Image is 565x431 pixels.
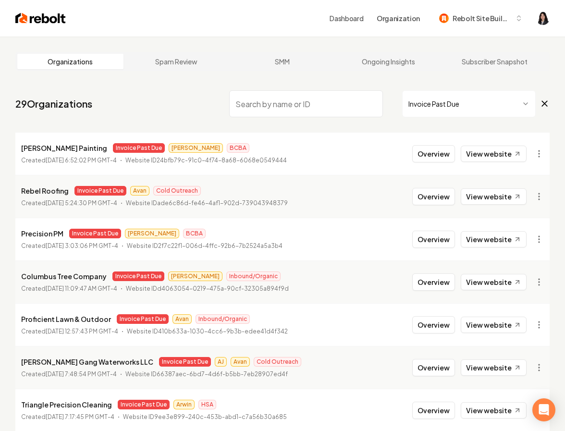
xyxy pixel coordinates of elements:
[412,359,455,376] button: Overview
[125,369,288,379] p: Website ID 66387aec-6bd7-4d6f-b5bb-7eb28907ed4f
[21,228,63,239] p: Precision PM
[21,412,114,422] p: Created
[21,327,118,336] p: Created
[172,314,192,324] span: Avan
[123,54,230,69] a: Spam Review
[46,370,117,378] time: [DATE] 7:48:54 PM GMT-4
[125,229,179,238] span: [PERSON_NAME]
[126,198,288,208] p: Website ID ade6c86d-fe46-4af1-902d-739043948379
[127,327,288,336] p: Website ID 410b633a-1030-4cc6-9b3b-edee41d4f342
[153,186,201,196] span: Cold Outreach
[461,402,527,419] a: View website
[412,145,455,162] button: Overview
[442,54,548,69] a: Subscriber Snapshot
[127,241,282,251] p: Website ID 2f7c22f1-006d-4ffc-92b6-7b2524a5a3b4
[371,10,426,27] button: Organization
[118,400,170,409] span: Invoice Past Due
[46,199,117,207] time: [DATE] 5:24:30 PM GMT-4
[536,12,550,25] button: Open user button
[117,314,169,324] span: Invoice Past Due
[15,12,66,25] img: Rebolt Logo
[173,400,195,409] span: Arwin
[461,317,527,333] a: View website
[532,398,555,421] div: Open Intercom Messenger
[159,357,211,367] span: Invoice Past Due
[254,357,301,367] span: Cold Outreach
[412,316,455,333] button: Overview
[412,273,455,291] button: Overview
[196,314,250,324] span: Inbound/Organic
[113,143,165,153] span: Invoice Past Due
[74,186,126,196] span: Invoice Past Due
[21,185,69,197] p: Rebel Roofing
[46,242,118,249] time: [DATE] 3:03:06 PM GMT-4
[231,357,250,367] span: Avan
[69,229,121,238] span: Invoice Past Due
[21,356,153,368] p: [PERSON_NAME] Gang Waterworks LLC
[412,231,455,248] button: Overview
[123,412,287,422] p: Website ID 9ee3e899-240c-453b-abd1-c7a56b30a685
[335,54,442,69] a: Ongoing Insights
[21,241,118,251] p: Created
[198,400,216,409] span: HSA
[46,413,114,420] time: [DATE] 7:17:45 PM GMT-4
[21,198,117,208] p: Created
[461,231,527,247] a: View website
[412,188,455,205] button: Overview
[453,13,511,24] span: Rebolt Site Builder
[21,156,117,165] p: Created
[21,142,107,154] p: [PERSON_NAME] Painting
[21,399,112,410] p: Triangle Precision Cleaning
[461,146,527,162] a: View website
[330,13,363,23] a: Dashboard
[461,274,527,290] a: View website
[183,229,206,238] span: BCBA
[21,271,107,282] p: Columbus Tree Company
[229,90,383,117] input: Search by name or ID
[112,271,164,281] span: Invoice Past Due
[461,359,527,376] a: View website
[227,143,249,153] span: BCBA
[230,54,336,69] a: SMM
[21,369,117,379] p: Created
[168,271,222,281] span: [PERSON_NAME]
[21,284,117,294] p: Created
[461,188,527,205] a: View website
[169,143,223,153] span: [PERSON_NAME]
[46,157,117,164] time: [DATE] 6:52:02 PM GMT-4
[126,284,289,294] p: Website ID d4063054-0219-475a-90cf-32305a894f9d
[46,328,118,335] time: [DATE] 12:57:43 PM GMT-4
[439,13,449,23] img: Rebolt Site Builder
[15,97,92,111] a: 29Organizations
[412,402,455,419] button: Overview
[125,156,287,165] p: Website ID 24bfb79c-91c0-4f74-8a68-6068e0549444
[130,186,149,196] span: Avan
[226,271,281,281] span: Inbound/Organic
[46,285,117,292] time: [DATE] 11:09:47 AM GMT-4
[215,357,227,367] span: AJ
[21,313,111,325] p: Proficient Lawn & Outdoor
[17,54,123,69] a: Organizations
[536,12,550,25] img: Haley Paramoure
